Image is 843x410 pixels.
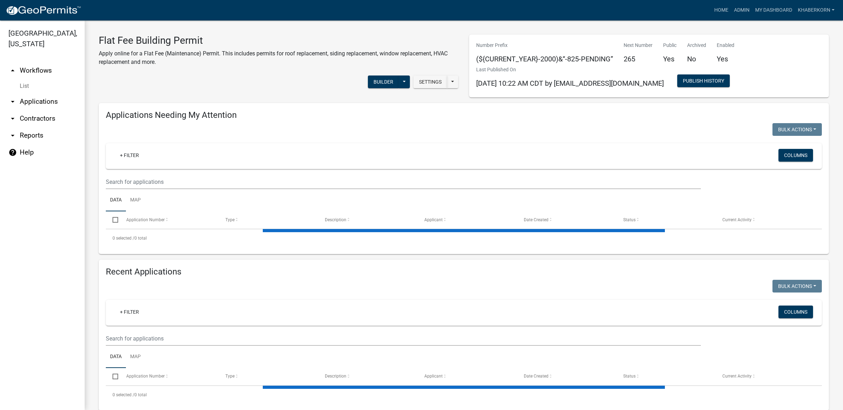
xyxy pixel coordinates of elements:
div: 0 total [106,386,822,404]
span: Applicant [424,217,443,222]
h4: Recent Applications [106,267,822,277]
p: Archived [687,42,706,49]
span: Date Created [524,217,548,222]
datatable-header-cell: Description [318,368,418,385]
h3: Flat Fee Building Permit [99,35,459,47]
span: 0 selected / [113,236,134,241]
button: Settings [413,76,447,88]
span: Application Number [126,217,165,222]
a: Home [711,4,731,17]
a: + Filter [114,149,145,162]
p: Enabled [717,42,734,49]
h5: No [687,55,706,63]
button: Columns [778,149,813,162]
a: Map [126,189,145,212]
datatable-header-cell: Select [106,368,119,385]
datatable-header-cell: Current Activity [716,211,815,228]
datatable-header-cell: Select [106,211,119,228]
datatable-header-cell: Current Activity [716,368,815,385]
span: Current Activity [722,217,752,222]
input: Search for applications [106,175,701,189]
div: 0 total [106,229,822,247]
a: My Dashboard [752,4,795,17]
a: Admin [731,4,752,17]
datatable-header-cell: Status [616,368,716,385]
h4: Applications Needing My Attention [106,110,822,120]
input: Search for applications [106,331,701,346]
p: Last Published On [476,66,664,73]
button: Builder [368,76,399,88]
p: Next Number [624,42,653,49]
span: Status [623,374,636,379]
a: Map [126,346,145,368]
a: + Filter [114,306,145,318]
a: Data [106,346,126,368]
span: 0 selected / [113,392,134,397]
span: Description [325,374,346,379]
datatable-header-cell: Application Number [119,211,219,228]
datatable-header-cell: Date Created [517,211,617,228]
a: khaberkorn [795,4,837,17]
span: [DATE] 10:22 AM CDT by [EMAIL_ADDRESS][DOMAIN_NAME] [476,79,664,88]
span: Application Number [126,374,165,379]
h5: 265 [624,55,653,63]
datatable-header-cell: Type [219,368,318,385]
span: Type [225,374,235,379]
h5: (${CURRENT_YEAR}-2000)&“-825-PENDING” [476,55,613,63]
button: Bulk Actions [772,280,822,293]
i: arrow_drop_down [8,131,17,140]
p: Apply online for a Flat Fee (Maintenance) Permit. This includes permits for roof replacement, sid... [99,49,459,66]
datatable-header-cell: Application Number [119,368,219,385]
datatable-header-cell: Date Created [517,368,617,385]
i: arrow_drop_down [8,97,17,106]
p: Number Prefix [476,42,613,49]
span: Date Created [524,374,548,379]
p: Public [663,42,677,49]
i: help [8,148,17,157]
datatable-header-cell: Description [318,211,418,228]
h5: Yes [717,55,734,63]
i: arrow_drop_up [8,66,17,75]
datatable-header-cell: Applicant [418,368,517,385]
span: Description [325,217,346,222]
span: Applicant [424,374,443,379]
datatable-header-cell: Applicant [418,211,517,228]
span: Current Activity [722,374,752,379]
h5: Yes [663,55,677,63]
span: Status [623,217,636,222]
a: Data [106,189,126,212]
button: Bulk Actions [772,123,822,136]
button: Columns [778,306,813,318]
wm-modal-confirm: Workflow Publish History [677,79,730,84]
i: arrow_drop_down [8,114,17,123]
button: Publish History [677,74,730,87]
datatable-header-cell: Status [616,211,716,228]
span: Type [225,217,235,222]
datatable-header-cell: Type [219,211,318,228]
